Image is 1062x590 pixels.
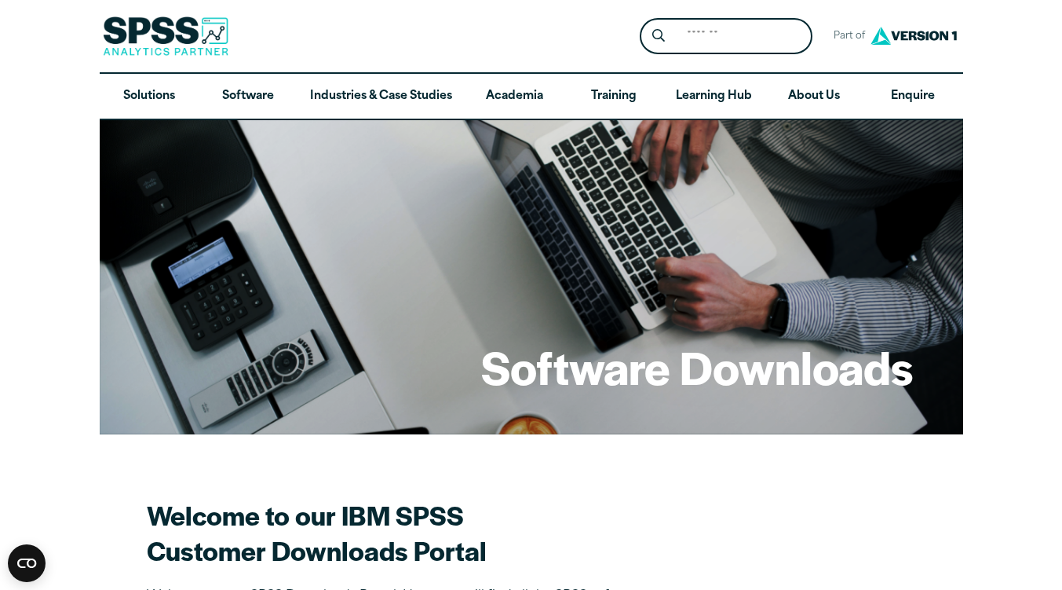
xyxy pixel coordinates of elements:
a: About Us [765,74,863,119]
a: Solutions [100,74,199,119]
nav: Desktop version of site main menu [100,74,963,119]
button: Search magnifying glass icon [644,22,673,51]
a: Learning Hub [663,74,765,119]
a: Software [199,74,297,119]
form: Site Header Search Form [640,18,812,55]
h1: Software Downloads [481,336,913,398]
img: SPSS Analytics Partner [103,16,228,56]
h2: Welcome to our IBM SPSS Customer Downloads Portal [147,497,696,568]
img: Version1 Logo [867,21,961,50]
a: Training [564,74,662,119]
a: Enquire [863,74,962,119]
span: Part of [825,25,867,48]
a: Academia [465,74,564,119]
a: Industries & Case Studies [297,74,465,119]
svg: Search magnifying glass icon [652,29,665,42]
button: Open CMP widget [8,544,46,582]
